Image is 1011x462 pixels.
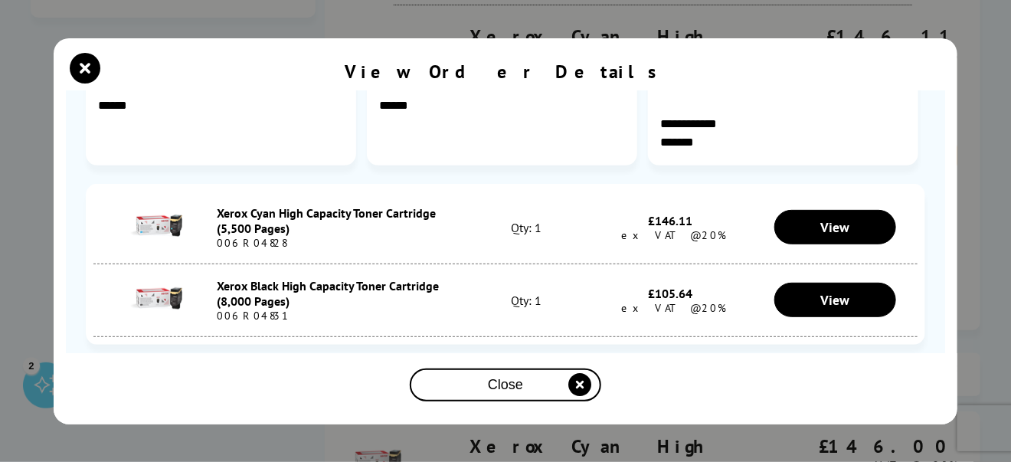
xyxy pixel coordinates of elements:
[410,369,601,401] button: close modal
[820,291,849,309] span: View
[217,309,464,323] div: 006R04831
[464,220,587,235] div: Qty: 1
[217,278,464,309] div: Xerox Black High Capacity Toner Cartridge (8,000 Pages)
[464,293,587,308] div: Qty: 1
[774,210,897,244] a: View
[614,301,727,315] span: ex VAT @20%
[774,283,897,317] a: View
[820,218,849,236] span: View
[129,199,182,253] img: Xerox Cyan High Capacity Toner Cartridge (5,500 Pages)
[74,57,97,80] button: close modal
[217,236,464,250] div: 006R04828
[217,205,464,236] div: Xerox Cyan High Capacity Toner Cartridge (5,500 Pages)
[129,272,182,326] img: Xerox Black High Capacity Toner Cartridge (8,000 Pages)
[345,60,666,84] div: View Order Details
[614,228,727,242] span: ex VAT @20%
[488,377,523,393] span: Close
[648,286,692,301] span: £105.64
[648,213,692,228] span: £146.11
